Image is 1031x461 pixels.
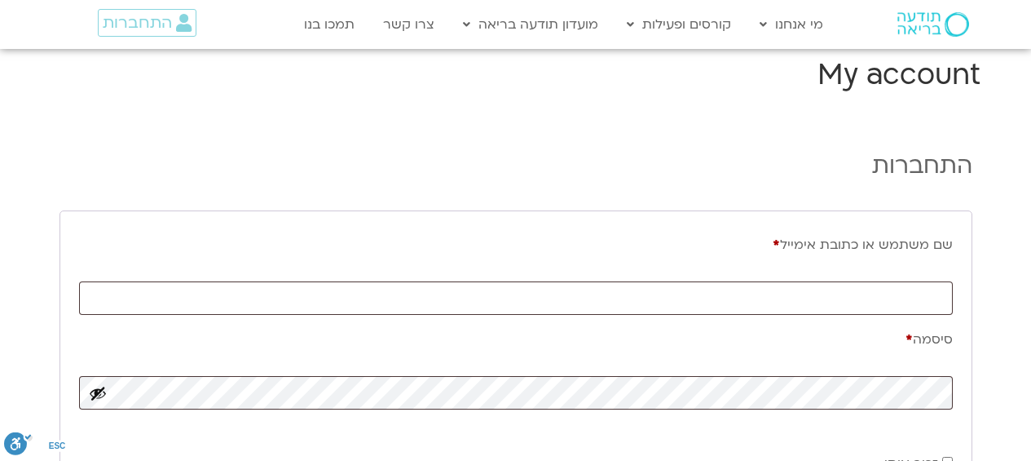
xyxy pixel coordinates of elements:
label: שם משתמש או כתובת אימייל [79,230,953,259]
label: סיסמה [79,325,953,354]
img: תודעה בריאה [897,12,969,37]
h1: My account [51,55,980,95]
a: קורסים ופעילות [619,9,739,40]
h2: התחברות [59,150,972,181]
a: מועדון תודעה בריאה [455,9,606,40]
a: התחברות [98,9,196,37]
span: התחברות [103,14,172,32]
a: תמכו בנו [296,9,363,40]
a: צרו קשר [375,9,443,40]
button: להציג סיסמה [89,384,107,402]
a: מי אנחנו [751,9,831,40]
